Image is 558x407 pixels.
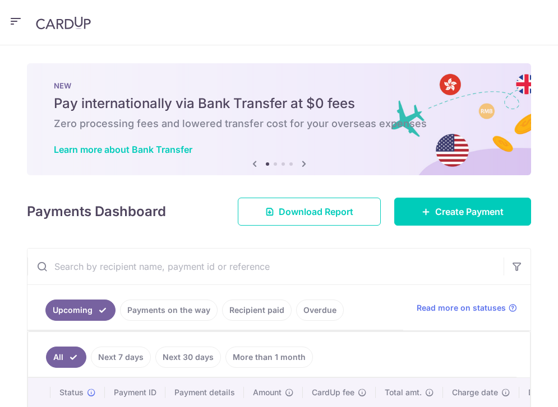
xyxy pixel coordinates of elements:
[54,95,504,113] h5: Pay internationally via Bank Transfer at $0 fees
[27,202,166,222] h4: Payments Dashboard
[120,300,218,321] a: Payments on the way
[54,144,192,155] a: Learn more about Bank Transfer
[54,117,504,130] h6: Zero processing fees and lowered transfer cost for your overseas expenses
[385,387,422,398] span: Total amt.
[225,347,313,368] a: More than 1 month
[296,300,344,321] a: Overdue
[417,302,506,314] span: Read more on statuses
[452,387,498,398] span: Charge date
[91,347,151,368] a: Next 7 days
[312,387,354,398] span: CardUp fee
[46,347,86,368] a: All
[54,81,504,90] p: NEW
[238,198,381,226] a: Download Report
[27,63,531,175] img: Bank transfer banner
[417,302,517,314] a: Read more on statuses
[165,378,244,407] th: Payment details
[155,347,221,368] a: Next 30 days
[253,387,282,398] span: Amount
[394,198,531,226] a: Create Payment
[279,205,353,218] span: Download Report
[27,249,504,284] input: Search by recipient name, payment id or reference
[105,378,165,407] th: Payment ID
[222,300,292,321] a: Recipient paid
[59,387,84,398] span: Status
[435,205,504,218] span: Create Payment
[36,16,91,30] img: CardUp
[45,300,116,321] a: Upcoming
